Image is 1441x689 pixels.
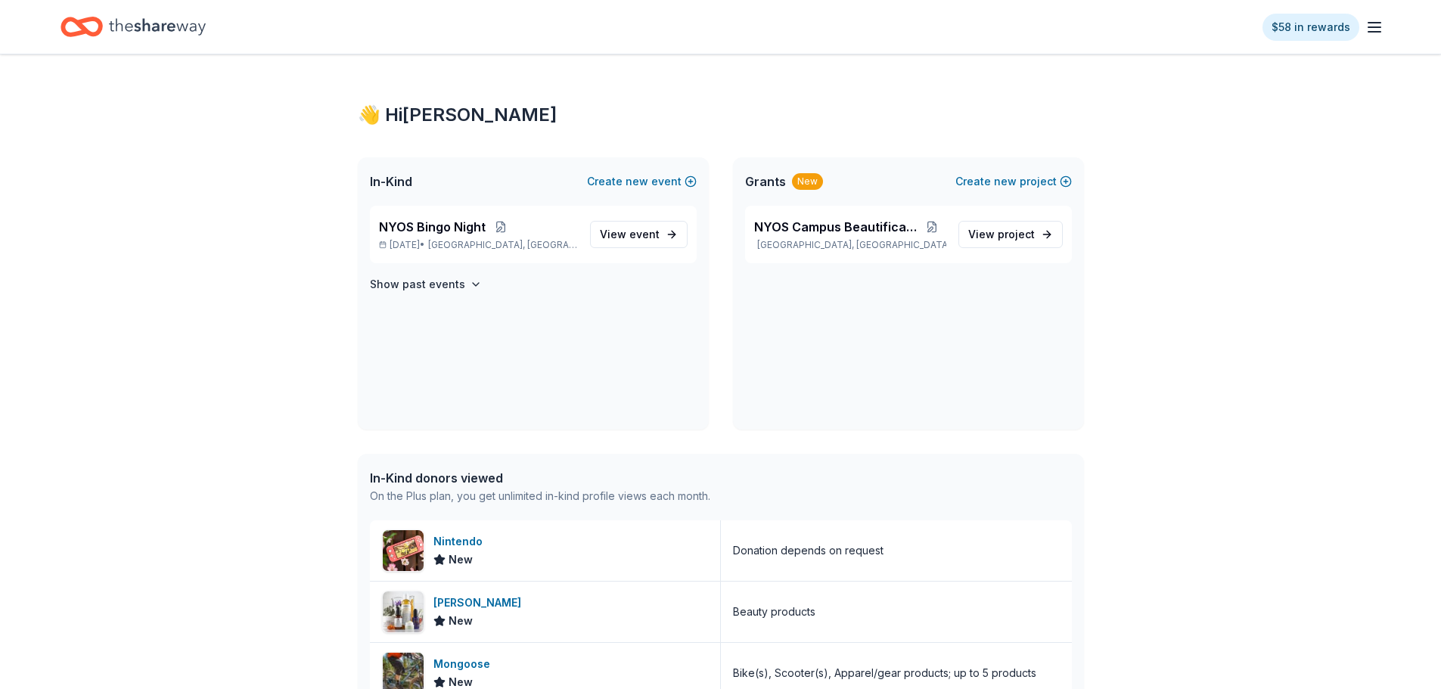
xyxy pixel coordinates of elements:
[433,655,496,673] div: Mongoose
[600,225,660,244] span: View
[958,221,1063,248] a: View project
[994,172,1017,191] span: new
[629,228,660,241] span: event
[1262,14,1359,41] a: $58 in rewards
[433,594,527,612] div: [PERSON_NAME]
[433,532,489,551] div: Nintendo
[792,173,823,190] div: New
[745,172,786,191] span: Grants
[370,275,465,293] h4: Show past events
[379,218,486,236] span: NYOS Bingo Night
[370,469,710,487] div: In-Kind donors viewed
[754,218,918,236] span: NYOS Campus Beautification
[61,9,206,45] a: Home
[754,239,946,251] p: [GEOGRAPHIC_DATA], [GEOGRAPHIC_DATA]
[370,275,482,293] button: Show past events
[383,591,424,632] img: Image for Kiehl's
[955,172,1072,191] button: Createnewproject
[733,664,1036,682] div: Bike(s), Scooter(s), Apparel/gear products; up to 5 products
[379,239,578,251] p: [DATE] •
[449,612,473,630] span: New
[449,551,473,569] span: New
[358,103,1084,127] div: 👋 Hi [PERSON_NAME]
[998,228,1035,241] span: project
[370,487,710,505] div: On the Plus plan, you get unlimited in-kind profile views each month.
[733,603,815,621] div: Beauty products
[587,172,697,191] button: Createnewevent
[733,542,884,560] div: Donation depends on request
[370,172,412,191] span: In-Kind
[428,239,577,251] span: [GEOGRAPHIC_DATA], [GEOGRAPHIC_DATA]
[383,530,424,571] img: Image for Nintendo
[590,221,688,248] a: View event
[626,172,648,191] span: new
[968,225,1035,244] span: View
